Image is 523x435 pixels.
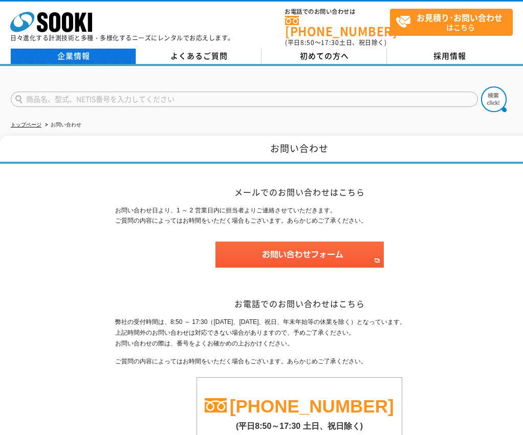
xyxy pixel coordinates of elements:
[215,242,384,268] img: お問い合わせフォーム
[417,11,503,24] strong: お見積り･お問い合わせ
[285,38,386,47] span: (平日 ～ 土日、祝日除く)
[285,16,390,37] a: [PHONE_NUMBER]
[43,120,81,130] li: お問い合わせ
[321,38,339,47] span: 17:30
[481,86,507,112] img: btn_search.png
[230,396,394,416] a: [PHONE_NUMBER]
[115,356,484,367] p: ご質問の内容によってはお時間をいただく場合もございます。あらかじめご了承ください。
[115,205,484,227] p: お問い合わせ日より、1 ～ 2 営業日内に担当者よりご連絡させていただきます。 ご質問の内容によってはお時間をいただく場合もございます。あらかじめご了承ください。
[215,258,384,266] a: お問い合わせフォーム
[11,92,478,107] input: 商品名、型式、NETIS番号を入力してください
[136,49,261,64] a: よくあるご質問
[10,35,234,41] p: 日々進化する計測技術と多種・多様化するニーズにレンタルでお応えします。
[387,49,512,64] a: 採用情報
[300,38,315,47] span: 8:50
[115,317,484,349] p: 弊社の受付時間は、8:50 ～ 17:30（[DATE]、[DATE]、祝日、年末年始等の休業を除く）となっています。 上記時間外のお問い合わせは対応できない場合がありますので、予めご了承くださ...
[261,49,387,64] a: 初めての方へ
[390,9,513,36] a: お見積り･お問い合わせはこちら
[285,9,390,15] span: お電話でのお問い合わせは
[115,298,484,309] h2: お電話でのお問い合わせはこちら
[11,122,41,127] a: トップページ
[300,50,349,61] span: 初めての方へ
[197,416,402,432] p: (平日8:50～17:30 土日、祝日除く)
[396,9,512,35] span: はこちら
[115,187,484,198] h2: メールでのお問い合わせはこちら
[11,49,136,64] a: 企業情報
